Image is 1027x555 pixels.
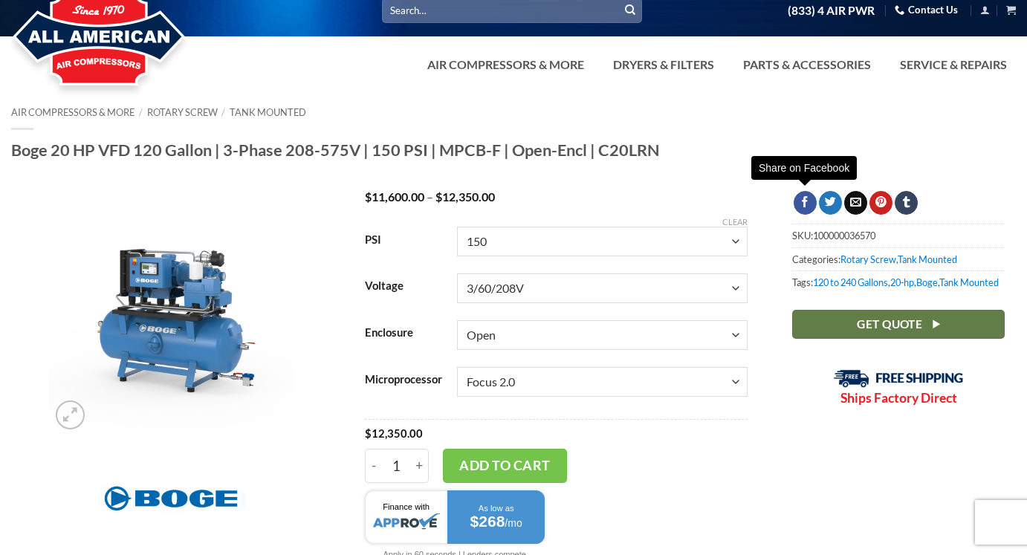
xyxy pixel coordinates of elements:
[794,191,817,215] a: Share on Facebook
[147,106,218,118] a: Rotary Screw
[792,270,1005,293] span: Tags: , , ,
[840,390,957,406] strong: Ships Factory Direct
[890,276,914,288] a: 20-hp
[980,1,990,19] a: Login
[834,369,964,388] img: Free Shipping
[365,189,424,204] bdi: 11,600.00
[840,253,896,265] a: Rotary Screw
[221,106,225,118] span: /
[48,191,294,437] img: Boge 20 HP VFD 120 Gallon | 3-Phase 208-575V | 150 PSI | MPCB-F | Open-Encl | C20LRN 1
[365,189,372,204] span: $
[813,276,888,288] a: 120 to 240 Gallons
[427,189,433,204] span: –
[869,191,892,215] a: Pin on Pinterest
[792,310,1005,339] a: Get Quote
[939,276,999,288] a: Tank Mounted
[443,449,568,483] button: Add to cart
[365,280,442,292] label: Voltage
[435,189,442,204] span: $
[819,191,842,215] a: Share on Twitter
[230,106,306,118] a: Tank Mounted
[365,234,442,246] label: PSI
[916,276,938,288] a: Boge
[383,449,410,483] input: Product quantity
[435,189,495,204] bdi: 12,350.00
[139,106,143,118] span: /
[365,327,442,339] label: Enclosure
[734,50,880,79] a: Parts & Accessories
[813,230,875,241] span: 100000036570
[11,106,135,118] a: Air Compressors & More
[56,400,85,429] a: Zoom
[857,315,922,334] span: Get Quote
[722,217,748,227] a: Clear options
[11,140,1016,160] h1: Boge 20 HP VFD 120 Gallon | 3-Phase 208-575V | 150 PSI | MPCB-F | Open-Encl | C20LRN
[418,50,593,79] a: Air Compressors & More
[792,224,1005,247] span: SKU:
[365,374,442,386] label: Microprocessor
[891,50,1016,79] a: Service & Repairs
[365,449,383,483] input: Reduce quantity of Boge 20 HP VFD 120 Gallon | 3-Phase 208-575V | 150 PSI | MPCB-F | Open-Encl | ...
[895,191,918,215] a: Share on Tumblr
[365,426,423,440] bdi: 12,350.00
[792,247,1005,270] span: Categories: ,
[1006,1,1016,19] a: View cart
[898,253,957,265] a: Tank Mounted
[409,449,429,483] input: Increase quantity of Boge 20 HP VFD 120 Gallon | 3-Phase 208-575V | 150 PSI | MPCB-F | Open-Encl ...
[365,426,372,440] span: $
[604,50,723,79] a: Dryers & Filters
[844,191,867,215] a: Email to a Friend
[11,107,1016,118] nav: Breadcrumb
[97,478,245,519] img: Boge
